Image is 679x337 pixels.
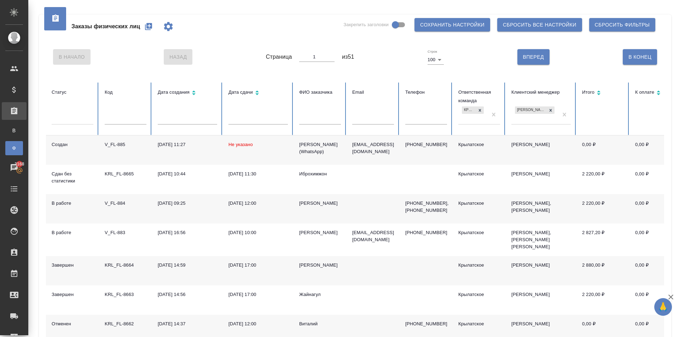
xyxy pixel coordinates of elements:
div: [PERSON_NAME] (WhatsApp) [299,141,341,155]
div: Сортировка [228,88,288,98]
div: [DATE] 12:00 [228,320,288,327]
div: V_FL-884 [105,200,146,207]
div: Крылатское [458,291,500,298]
td: [PERSON_NAME] [506,256,576,285]
td: [PERSON_NAME] [506,285,576,315]
div: KRL_FL-8663 [105,291,146,298]
td: 2 827,20 ₽ [576,223,629,256]
div: [PERSON_NAME] [299,262,341,269]
div: [PERSON_NAME] [299,200,341,207]
div: V_FL-885 [105,141,146,148]
div: Крылатское [462,106,476,114]
div: Email [352,88,394,97]
div: Сортировка [158,88,217,98]
div: Сортировка [635,88,677,98]
td: [PERSON_NAME] [506,135,576,165]
div: [DATE] 12:00 [228,200,288,207]
span: В [9,127,19,134]
div: Жайнагул [299,291,341,298]
div: Клиентский менеджер [511,88,571,97]
div: KRL_FL-8665 [105,170,146,178]
button: Создать [140,18,157,35]
div: [DATE] 11:27 [158,141,217,148]
div: Ответственная команда [458,88,500,105]
div: Статус [52,88,93,97]
td: 0,00 ₽ [576,135,629,165]
a: 3168 [2,159,27,176]
div: [DATE] 14:37 [158,320,217,327]
a: Ф [5,141,23,155]
div: [DATE] 14:59 [158,262,217,269]
a: В [5,123,23,138]
button: Сбросить фильтры [589,18,655,31]
span: Заказы физических лиц [71,22,140,31]
div: [PERSON_NAME] [299,229,341,236]
div: [DATE] 11:30 [228,170,288,178]
div: Завершен [52,262,93,269]
td: 2 880,00 ₽ [576,256,629,285]
p: [PHONE_NUMBER] [405,229,447,236]
div: Крылатское [458,170,500,178]
div: Код [105,88,146,97]
td: 2 220,00 ₽ [576,194,629,223]
div: [DATE] 14:56 [158,291,217,298]
div: KRL_FL-8662 [105,320,146,327]
div: В работе [52,200,93,207]
p: [PHONE_NUMBER], [PHONE_NUMBER] [405,200,447,214]
button: Вперед [517,49,550,65]
div: ФИО заказчика [299,88,341,97]
button: В Конец [623,49,657,65]
div: 100 [428,55,444,65]
p: [EMAIL_ADDRESS][DOMAIN_NAME] [352,141,394,155]
div: Создан [52,141,93,148]
span: Ф [9,145,19,152]
td: 2 220,00 ₽ [576,285,629,315]
div: Крылатское [458,320,500,327]
label: Строк [428,50,437,53]
div: [PERSON_NAME] [515,106,547,114]
button: 🙏 [654,298,672,316]
td: [PERSON_NAME] [506,165,576,194]
div: Сортировка [582,88,624,98]
td: [PERSON_NAME], [PERSON_NAME] [PERSON_NAME] [506,223,576,256]
span: Сохранить настройки [420,21,484,29]
td: 2 220,00 ₽ [576,165,629,194]
p: [EMAIL_ADDRESS][DOMAIN_NAME] [352,229,394,243]
button: Сбросить все настройки [497,18,582,31]
div: [DATE] 16:56 [158,229,217,236]
span: Сбросить фильтры [595,21,650,29]
p: [PHONE_NUMBER] [405,320,447,327]
div: V_FL-883 [105,229,146,236]
div: [DATE] 09:25 [158,200,217,207]
span: из 51 [342,53,354,61]
div: Виталий [299,320,341,327]
div: [DATE] 10:00 [228,229,288,236]
div: Иброхимжон [299,170,341,178]
span: Закрепить заголовки [343,21,389,28]
span: Страница [266,53,292,61]
div: Крылатское [458,200,500,207]
div: Сдан без статистики [52,170,93,185]
div: Крылатское [458,229,500,236]
div: KRL_FL-8664 [105,262,146,269]
span: Не указано [228,142,253,147]
div: В работе [52,229,93,236]
span: 3168 [10,161,28,168]
div: Крылатское [458,262,500,269]
div: Телефон [405,88,447,97]
div: [DATE] 10:44 [158,170,217,178]
p: [PHONE_NUMBER] [405,141,447,148]
td: [PERSON_NAME], [PERSON_NAME] [506,194,576,223]
span: В Конец [628,53,651,62]
div: Отменен [52,320,93,327]
button: Сохранить настройки [414,18,490,31]
span: Сбросить все настройки [503,21,576,29]
div: Крылатское [458,141,500,148]
span: Вперед [523,53,544,62]
span: 🙏 [657,300,669,314]
div: [DATE] 17:00 [228,291,288,298]
div: [DATE] 17:00 [228,262,288,269]
div: Завершен [52,291,93,298]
